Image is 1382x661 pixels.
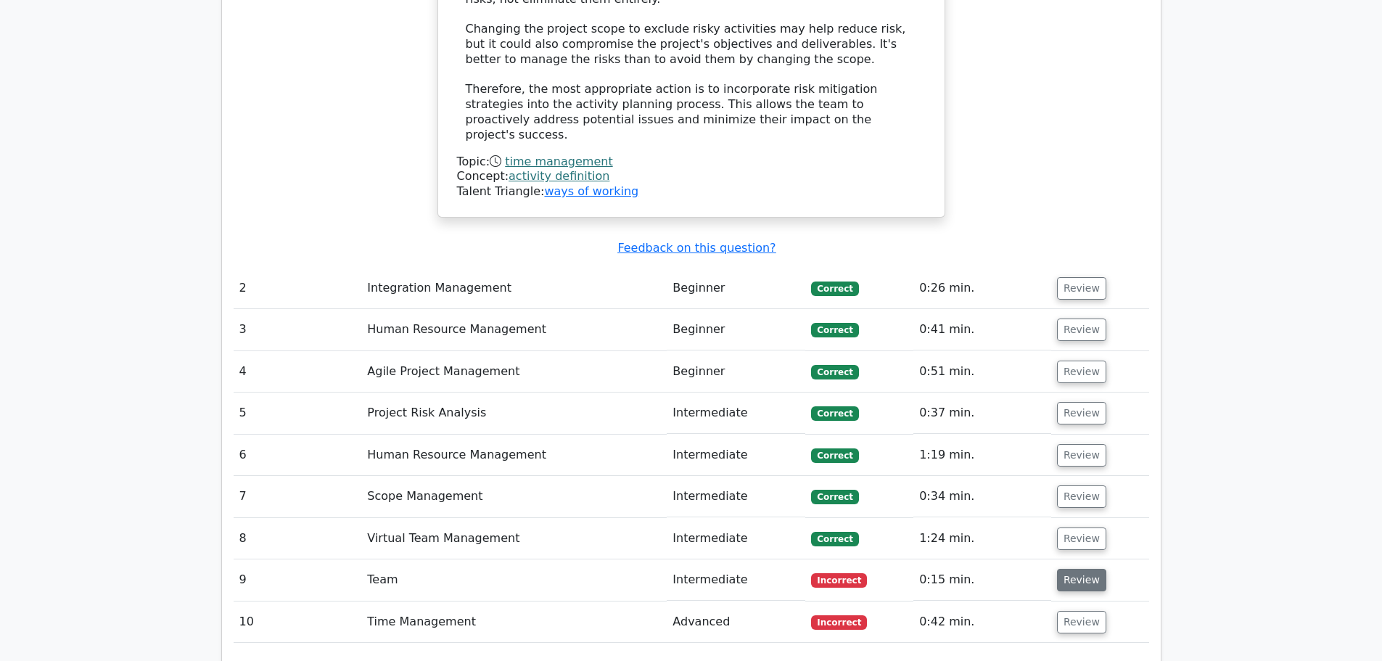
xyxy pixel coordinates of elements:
td: Intermediate [667,393,805,434]
span: Correct [811,532,858,546]
td: 0:41 min. [913,309,1051,350]
button: Review [1057,569,1106,591]
td: 2 [234,268,362,309]
a: Feedback on this question? [617,241,776,255]
div: Concept: [457,169,926,184]
td: Human Resource Management [361,309,667,350]
td: Agile Project Management [361,351,667,393]
a: activity definition [509,169,609,183]
td: 8 [234,518,362,559]
td: Team [361,559,667,601]
td: Intermediate [667,559,805,601]
span: Correct [811,365,858,379]
td: Beginner [667,268,805,309]
td: Intermediate [667,476,805,517]
td: Integration Management [361,268,667,309]
td: 0:26 min. [913,268,1051,309]
button: Review [1057,277,1106,300]
td: 1:19 min. [913,435,1051,476]
button: Review [1057,319,1106,341]
td: Beginner [667,351,805,393]
span: Correct [811,282,858,296]
a: time management [505,155,612,168]
button: Review [1057,402,1106,424]
button: Review [1057,611,1106,633]
td: Scope Management [361,476,667,517]
button: Review [1057,485,1106,508]
td: Intermediate [667,435,805,476]
a: ways of working [544,184,638,198]
td: 4 [234,351,362,393]
td: Advanced [667,602,805,643]
td: 0:37 min. [913,393,1051,434]
span: Correct [811,490,858,504]
td: 9 [234,559,362,601]
td: 0:34 min. [913,476,1051,517]
td: 7 [234,476,362,517]
span: Correct [811,448,858,463]
span: Incorrect [811,615,867,630]
td: 0:15 min. [913,559,1051,601]
td: Virtual Team Management [361,518,667,559]
button: Review [1057,527,1106,550]
td: 0:42 min. [913,602,1051,643]
button: Review [1057,444,1106,467]
span: Correct [811,323,858,337]
td: Human Resource Management [361,435,667,476]
div: Talent Triangle: [457,155,926,200]
button: Review [1057,361,1106,383]
td: Project Risk Analysis [361,393,667,434]
td: 5 [234,393,362,434]
td: 6 [234,435,362,476]
span: Incorrect [811,573,867,588]
td: 1:24 min. [913,518,1051,559]
td: Intermediate [667,518,805,559]
td: Time Management [361,602,667,643]
td: 0:51 min. [913,351,1051,393]
span: Correct [811,406,858,421]
td: 10 [234,602,362,643]
td: Beginner [667,309,805,350]
td: 3 [234,309,362,350]
div: Topic: [457,155,926,170]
